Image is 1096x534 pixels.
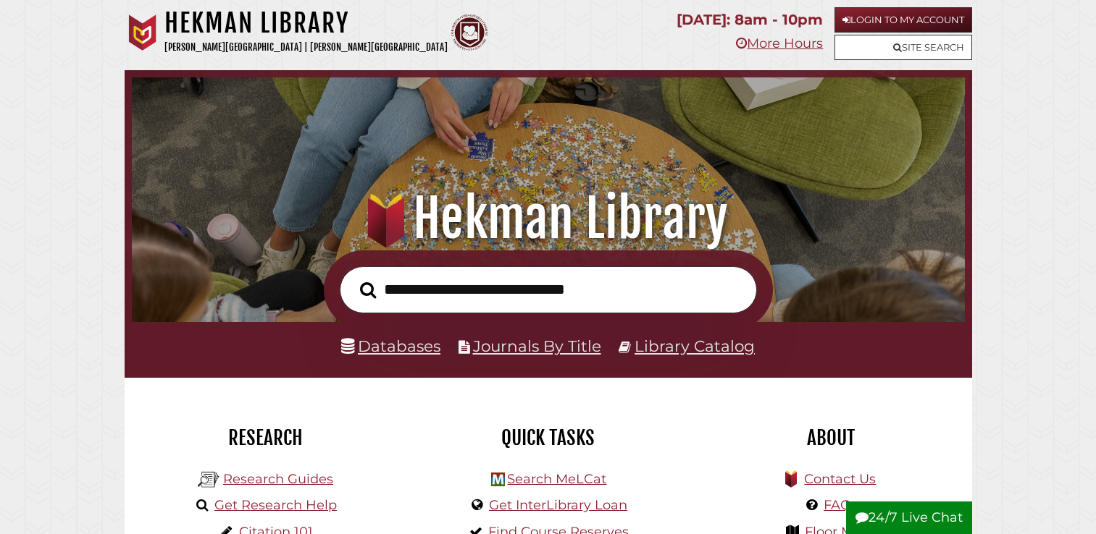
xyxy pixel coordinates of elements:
a: Databases [341,336,440,355]
a: Search MeLCat [507,471,606,487]
a: Get Research Help [214,497,337,513]
a: Contact Us [804,471,876,487]
h2: About [700,425,961,450]
button: Search [353,278,383,303]
a: More Hours [736,35,823,51]
img: Calvin University [125,14,161,51]
h2: Quick Tasks [418,425,679,450]
img: Hekman Library Logo [198,469,219,491]
a: Journals By Title [473,336,601,355]
img: Calvin Theological Seminary [451,14,488,51]
i: Search [360,281,376,298]
a: Get InterLibrary Loan [489,497,627,513]
p: [DATE]: 8am - 10pm [677,7,823,33]
h1: Hekman Library [164,7,448,39]
a: Library Catalog [635,336,755,355]
a: Site Search [834,35,972,60]
a: Login to My Account [834,7,972,33]
h1: Hekman Library [148,187,948,250]
h2: Research [135,425,396,450]
p: [PERSON_NAME][GEOGRAPHIC_DATA] | [PERSON_NAME][GEOGRAPHIC_DATA] [164,39,448,56]
a: FAQs [824,497,858,513]
a: Research Guides [223,471,333,487]
img: Hekman Library Logo [491,472,505,486]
